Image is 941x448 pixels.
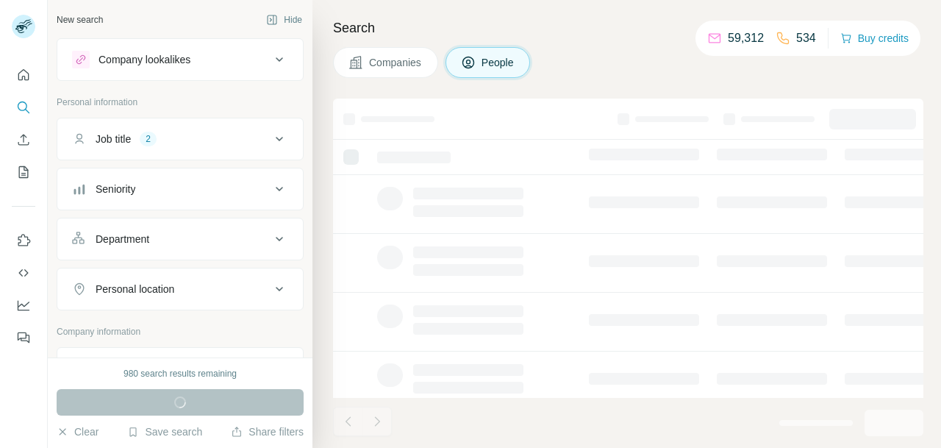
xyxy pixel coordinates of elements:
[333,18,923,38] h4: Search
[124,367,237,380] div: 980 search results remaining
[96,182,135,196] div: Seniority
[12,292,35,319] button: Dashboard
[12,324,35,351] button: Feedback
[96,282,174,296] div: Personal location
[96,232,149,246] div: Department
[57,221,303,257] button: Department
[140,132,157,146] div: 2
[57,271,303,307] button: Personal location
[256,9,312,31] button: Hide
[12,227,35,254] button: Use Surfe on LinkedIn
[12,62,35,88] button: Quick start
[57,96,304,109] p: Personal information
[728,29,764,47] p: 59,312
[796,29,816,47] p: 534
[127,424,202,439] button: Save search
[369,55,423,70] span: Companies
[57,121,303,157] button: Job title2
[57,325,304,338] p: Company information
[231,424,304,439] button: Share filters
[57,351,303,386] button: Company
[12,159,35,185] button: My lists
[482,55,515,70] span: People
[96,132,131,146] div: Job title
[12,127,35,153] button: Enrich CSV
[12,94,35,121] button: Search
[57,42,303,77] button: Company lookalikes
[57,13,103,26] div: New search
[57,171,303,207] button: Seniority
[57,424,99,439] button: Clear
[12,260,35,286] button: Use Surfe API
[99,52,190,67] div: Company lookalikes
[840,28,909,49] button: Buy credits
